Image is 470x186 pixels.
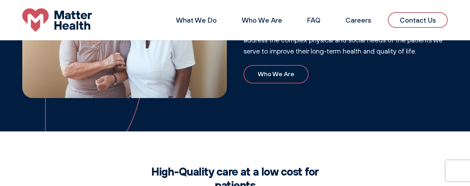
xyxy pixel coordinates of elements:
a: Who We Are [244,65,309,83]
a: What We Do [176,16,217,24]
a: Contact Us [388,12,448,28]
a: FAQ [307,16,320,24]
a: Careers [345,16,371,24]
a: Who We Are [242,16,282,24]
